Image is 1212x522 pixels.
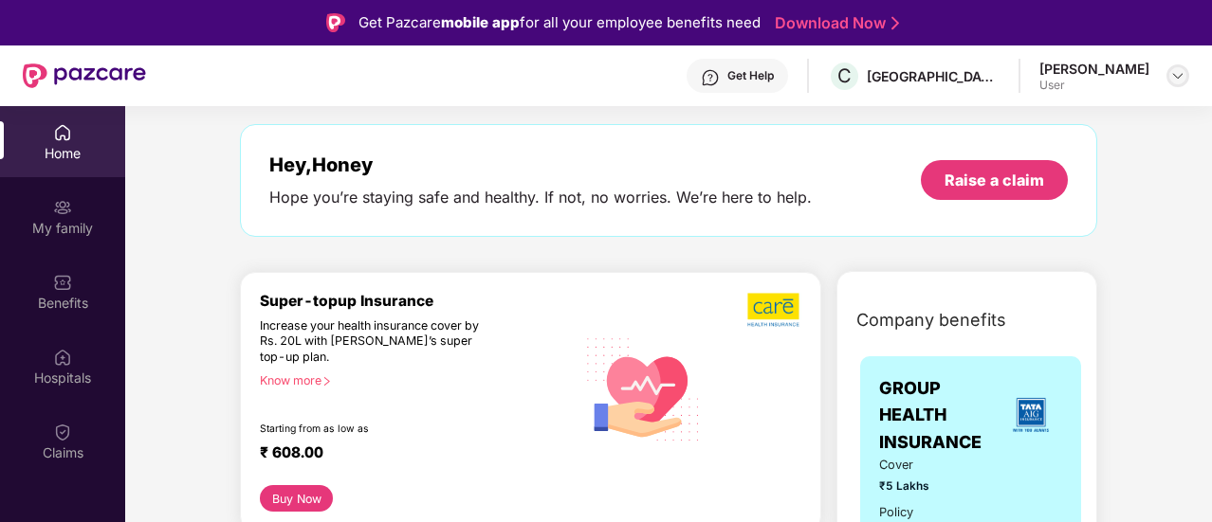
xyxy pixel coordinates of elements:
[260,485,333,512] button: Buy Now
[260,443,557,466] div: ₹ 608.00
[53,348,72,367] img: svg+xml;base64,PHN2ZyBpZD0iSG9zcGl0YWxzIiB4bWxucz0iaHR0cDovL3d3dy53My5vcmcvMjAwMC9zdmciIHdpZHRoPS...
[837,64,852,87] span: C
[260,423,495,436] div: Starting from as low as
[856,307,1006,333] span: Company benefits
[441,13,520,31] strong: mobile app
[269,188,812,207] div: Hope you’re staying safe and healthy. If not, no worries. We’re here to help.
[53,423,72,441] img: svg+xml;base64,PHN2ZyBpZD0iQ2xhaW0iIHhtbG5zPSJodHRwOi8vd3d3LnczLm9yZy8yMDAwL3N2ZyIgd2lkdGg9IjIwIi...
[1039,60,1149,78] div: [PERSON_NAME]
[879,477,948,495] span: ₹5 Lakhs
[727,68,774,83] div: Get Help
[321,376,332,387] span: right
[879,375,1000,456] span: GROUP HEALTH INSURANCE
[23,63,146,88] img: New Pazcare Logo
[53,123,72,142] img: svg+xml;base64,PHN2ZyBpZD0iSG9tZSIgeG1sbnM9Imh0dHA6Ly93d3cudzMub3JnLzIwMDAvc3ZnIiB3aWR0aD0iMjAiIG...
[747,292,801,328] img: b5dec4f62d2307b9de63beb79f102df3.png
[269,153,812,176] div: Hey, Honey
[867,67,1000,85] div: [GEOGRAPHIC_DATA]
[775,13,893,33] a: Download Now
[701,68,720,87] img: svg+xml;base64,PHN2ZyBpZD0iSGVscC0zMngzMiIgeG1sbnM9Imh0dHA6Ly93d3cudzMub3JnLzIwMDAvc3ZnIiB3aWR0aD...
[576,319,711,457] img: svg+xml;base64,PHN2ZyB4bWxucz0iaHR0cDovL3d3dy53My5vcmcvMjAwMC9zdmciIHhtbG5zOnhsaW5rPSJodHRwOi8vd3...
[891,13,899,33] img: Stroke
[260,318,494,366] div: Increase your health insurance cover by Rs. 20L with [PERSON_NAME]’s super top-up plan.
[1005,389,1056,441] img: insurerLogo
[326,13,345,32] img: Logo
[1039,78,1149,93] div: User
[260,292,576,310] div: Super-topup Insurance
[879,456,948,475] span: Cover
[358,11,761,34] div: Get Pazcare for all your employee benefits need
[53,198,72,217] img: svg+xml;base64,PHN2ZyB3aWR0aD0iMjAiIGhlaWdodD0iMjAiIHZpZXdCb3g9IjAgMCAyMCAyMCIgZmlsbD0ibm9uZSIgeG...
[945,170,1044,190] div: Raise a claim
[260,373,564,387] div: Know more
[1170,68,1185,83] img: svg+xml;base64,PHN2ZyBpZD0iRHJvcGRvd24tMzJ4MzIiIHhtbG5zPSJodHRwOi8vd3d3LnczLm9yZy8yMDAwL3N2ZyIgd2...
[53,273,72,292] img: svg+xml;base64,PHN2ZyBpZD0iQmVuZWZpdHMiIHhtbG5zPSJodHRwOi8vd3d3LnczLm9yZy8yMDAwL3N2ZyIgd2lkdGg9Ij...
